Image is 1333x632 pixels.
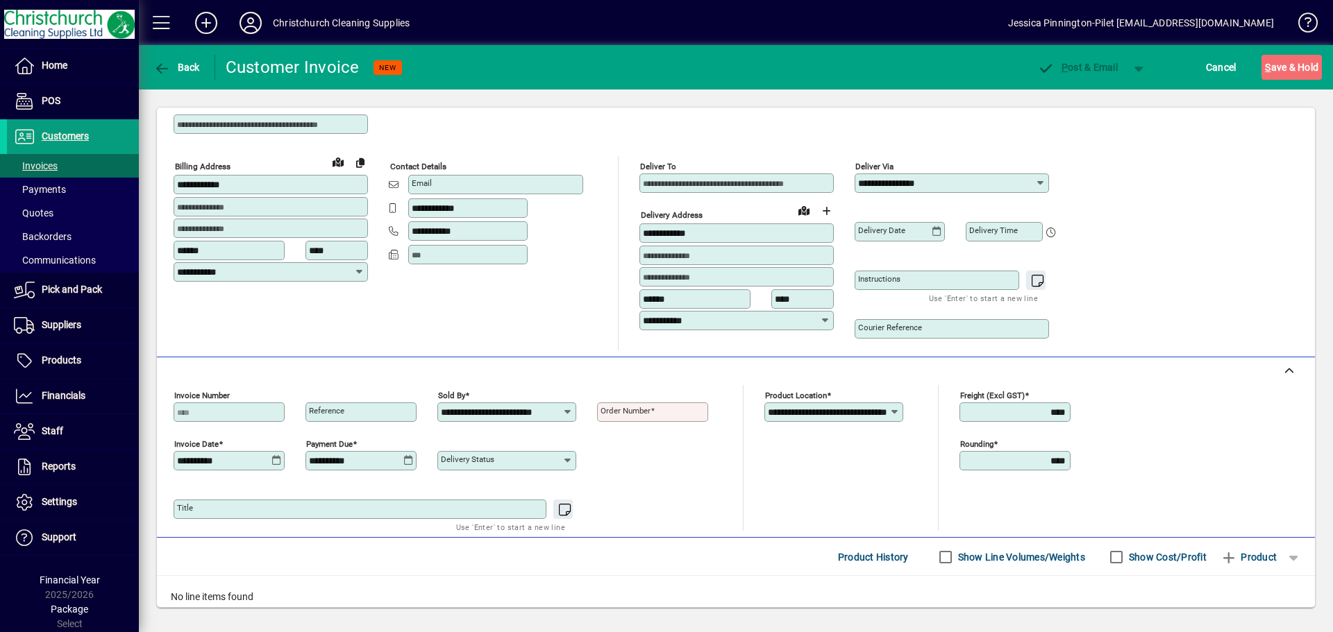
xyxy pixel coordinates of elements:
[42,355,81,366] span: Products
[42,461,76,472] span: Reports
[960,439,994,449] mat-label: Rounding
[1037,62,1118,73] span: ost & Email
[7,308,139,343] a: Suppliers
[327,151,349,173] a: View on map
[14,207,53,219] span: Quotes
[7,201,139,225] a: Quotes
[7,178,139,201] a: Payments
[153,62,200,73] span: Back
[858,225,905,235] mat-label: Delivery date
[1288,3,1316,48] a: Knowledge Base
[955,550,1085,564] label: Show Line Volumes/Weights
[929,290,1038,306] mat-hint: Use 'Enter' to start a new line
[1008,12,1274,34] div: Jessica Pinnington-Pilet [EMAIL_ADDRESS][DOMAIN_NAME]
[7,154,139,178] a: Invoices
[601,406,651,416] mat-label: Order number
[42,319,81,330] span: Suppliers
[42,496,77,507] span: Settings
[7,379,139,413] a: Financials
[42,130,89,142] span: Customers
[7,520,139,555] a: Support
[793,199,815,221] a: View on map
[456,519,565,535] mat-hint: Use 'Enter' to start a new line
[441,454,494,464] mat-label: Delivery status
[7,414,139,449] a: Staff
[14,231,72,242] span: Backorders
[7,485,139,520] a: Settings
[858,274,900,284] mat-label: Instructions
[1261,55,1322,80] button: Save & Hold
[40,574,100,586] span: Financial Year
[1221,546,1277,568] span: Product
[960,391,1025,400] mat-label: Freight (excl GST)
[1265,56,1318,78] span: ave & Hold
[177,503,193,513] mat-label: Title
[157,576,1315,618] div: No line items found
[969,225,1018,235] mat-label: Delivery time
[349,151,371,173] button: Copy to Delivery address
[7,248,139,272] a: Communications
[838,546,909,568] span: Product History
[1062,62,1068,73] span: P
[7,343,139,378] a: Products
[14,184,66,195] span: Payments
[1214,545,1284,570] button: Product
[1206,56,1236,78] span: Cancel
[42,390,85,401] span: Financials
[855,162,894,171] mat-label: Deliver via
[815,200,837,222] button: Choose address
[14,160,58,171] span: Invoices
[7,450,139,484] a: Reports
[309,406,344,416] mat-label: Reference
[51,604,88,615] span: Package
[7,273,139,307] a: Pick and Pack
[306,439,353,449] mat-label: Payment due
[765,391,827,400] mat-label: Product location
[42,60,67,71] span: Home
[174,391,230,400] mat-label: Invoice number
[7,84,139,119] a: POS
[174,439,219,449] mat-label: Invoice date
[640,162,676,171] mat-label: Deliver To
[228,10,273,35] button: Profile
[1202,55,1240,80] button: Cancel
[1126,550,1207,564] label: Show Cost/Profit
[42,95,60,106] span: POS
[379,63,396,72] span: NEW
[184,10,228,35] button: Add
[412,178,432,188] mat-label: Email
[1030,55,1125,80] button: Post & Email
[7,225,139,248] a: Backorders
[1265,62,1271,73] span: S
[42,284,102,295] span: Pick and Pack
[150,55,203,80] button: Back
[7,49,139,83] a: Home
[139,55,215,80] app-page-header-button: Back
[273,12,410,34] div: Christchurch Cleaning Supplies
[42,531,76,543] span: Support
[14,255,96,266] span: Communications
[438,391,465,400] mat-label: Sold by
[858,323,922,332] mat-label: Courier Reference
[226,56,360,78] div: Customer Invoice
[832,545,914,570] button: Product History
[42,425,63,436] span: Staff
